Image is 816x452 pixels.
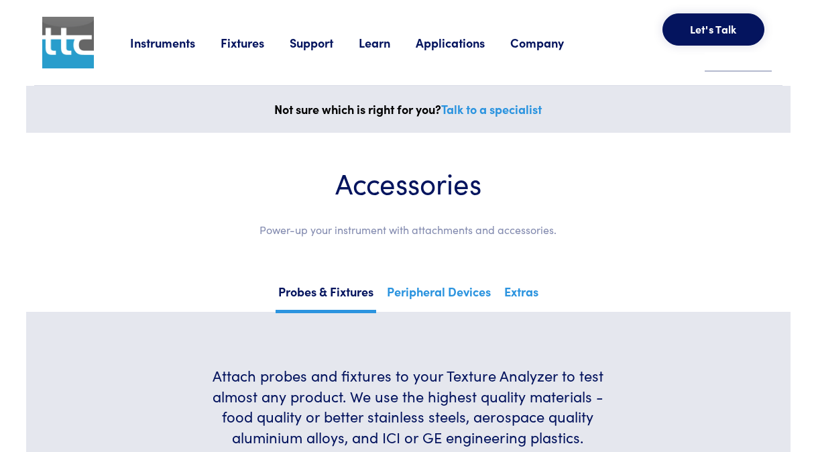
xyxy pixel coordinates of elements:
[197,365,619,448] h6: Attach probes and fixtures to your Texture Analyzer to test almost any product. We use the highes...
[130,34,221,51] a: Instruments
[34,99,782,119] p: Not sure which is right for you?
[66,165,750,201] h1: Accessories
[359,34,416,51] a: Learn
[221,34,290,51] a: Fixtures
[662,13,764,46] button: Let's Talk
[384,280,493,310] a: Peripheral Devices
[66,221,750,239] p: Power-up your instrument with attachments and accessories.
[290,34,359,51] a: Support
[416,34,510,51] a: Applications
[42,17,94,68] img: ttc_logo_1x1_v1.0.png
[441,101,542,117] a: Talk to a specialist
[502,280,541,310] a: Extras
[276,280,376,313] a: Probes & Fixtures
[510,34,589,51] a: Company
